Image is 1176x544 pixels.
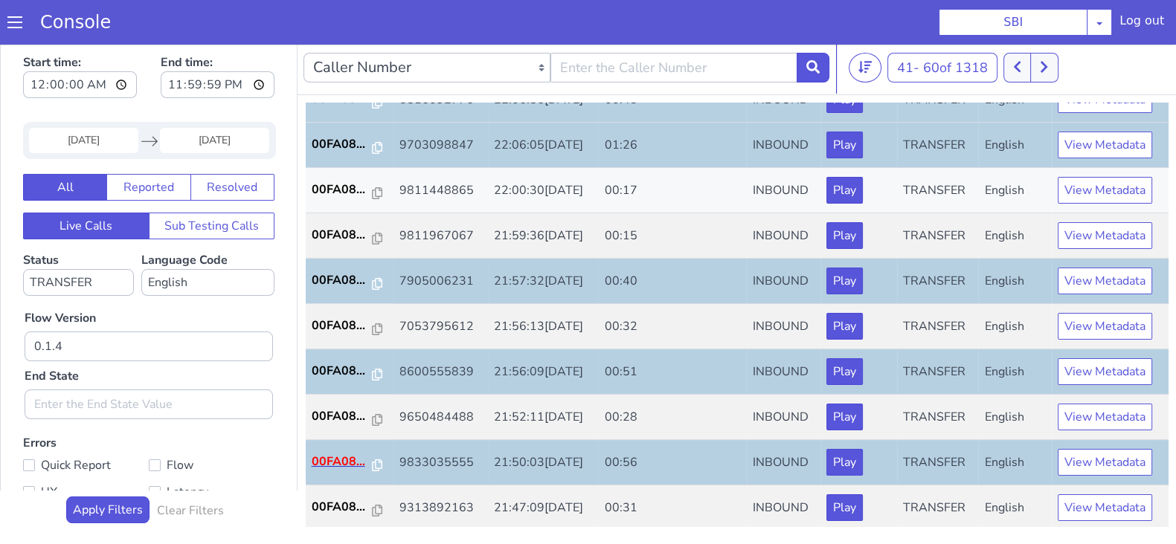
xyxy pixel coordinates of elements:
label: End time: [161,8,274,62]
td: INBOUND [747,172,821,218]
p: 00FA08... [312,140,373,158]
td: 9650484488 [393,354,488,399]
p: 00FA08... [312,94,373,112]
label: Status [23,211,134,255]
label: Quick Report [23,414,149,435]
td: TRANSFER [897,263,978,308]
td: 9833035555 [393,399,488,444]
button: Play [826,91,863,117]
td: English [978,444,1051,490]
td: 00:32 [598,263,746,308]
button: Play [826,363,863,389]
td: TRANSFER [897,82,978,127]
a: 00FA08... [312,94,388,112]
td: TRANSFER [897,218,978,263]
button: View Metadata [1058,408,1152,435]
label: Latency [149,441,274,462]
td: INBOUND [747,354,821,399]
td: 22:00:30[DATE] [488,127,599,172]
td: 21:56:09[DATE] [488,308,599,354]
label: Flow Version [25,268,96,286]
td: 21:47:09[DATE] [488,444,599,490]
button: View Metadata [1058,227,1152,253]
td: 00:40 [598,218,746,263]
label: UX [23,441,149,462]
td: English [978,127,1051,172]
button: Reported [106,133,190,160]
button: Resolved [190,133,274,160]
a: 00FA08... [312,366,388,384]
td: 21:56:13[DATE] [488,263,599,308]
button: SBI [939,9,1087,36]
input: Start Date [29,87,138,112]
td: INBOUND [747,82,821,127]
td: 01:26 [598,82,746,127]
select: Language Code [141,228,274,255]
td: English [978,82,1051,127]
a: 00FA08... [312,140,388,158]
button: Play [826,453,863,480]
input: End time: [161,30,274,57]
button: View Metadata [1058,91,1152,117]
td: TRANSFER [897,308,978,354]
td: INBOUND [747,218,821,263]
td: English [978,399,1051,444]
td: TRANSFER [897,399,978,444]
button: View Metadata [1058,453,1152,480]
button: 41- 60of 1318 [887,12,997,42]
a: 00FA08... [312,230,388,248]
td: TRANSFER [897,172,978,218]
td: INBOUND [747,127,821,172]
button: Sub Testing Calls [149,172,275,198]
button: View Metadata [1058,136,1152,163]
button: Apply Filters [66,456,150,482]
select: Status [23,228,134,255]
p: 00FA08... [312,185,373,203]
td: INBOUND [747,308,821,354]
a: 00FA08... [312,185,388,203]
td: 21:52:11[DATE] [488,354,599,399]
td: 7053795612 [393,263,488,308]
td: 00:17 [598,127,746,172]
p: 00FA08... [312,457,373,475]
label: Start time: [23,8,137,62]
td: INBOUND [747,444,821,490]
a: Console [22,12,129,33]
div: Log out [1119,12,1164,36]
p: 00FA08... [312,412,373,430]
button: View Metadata [1058,272,1152,299]
td: English [978,308,1051,354]
p: 00FA08... [312,276,373,294]
button: Play [826,227,863,253]
label: Language Code [141,211,274,255]
td: 00:15 [598,172,746,218]
td: 21:50:03[DATE] [488,399,599,444]
p: 00FA08... [312,230,373,248]
button: Play [826,408,863,435]
button: View Metadata [1058,363,1152,389]
input: Start time: [23,30,137,57]
td: 00:51 [598,308,746,354]
input: Enter the Caller Number [550,12,797,42]
td: 21:57:32[DATE] [488,218,599,263]
td: 00:56 [598,399,746,444]
h6: Clear Filters [157,463,224,477]
td: 21:59:36[DATE] [488,172,599,218]
td: 00:28 [598,354,746,399]
span: 60 of 1318 [923,18,988,36]
td: INBOUND [747,399,821,444]
button: All [23,133,107,160]
td: INBOUND [747,263,821,308]
input: Enter the End State Value [25,349,273,378]
td: TRANSFER [897,354,978,399]
button: Play [826,181,863,208]
td: 9313892163 [393,444,488,490]
button: Play [826,272,863,299]
button: Play [826,317,863,344]
td: 9811448865 [393,127,488,172]
a: 00FA08... [312,457,388,475]
button: Play [826,136,863,163]
td: 9811967067 [393,172,488,218]
button: View Metadata [1058,181,1152,208]
label: End State [25,326,79,344]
